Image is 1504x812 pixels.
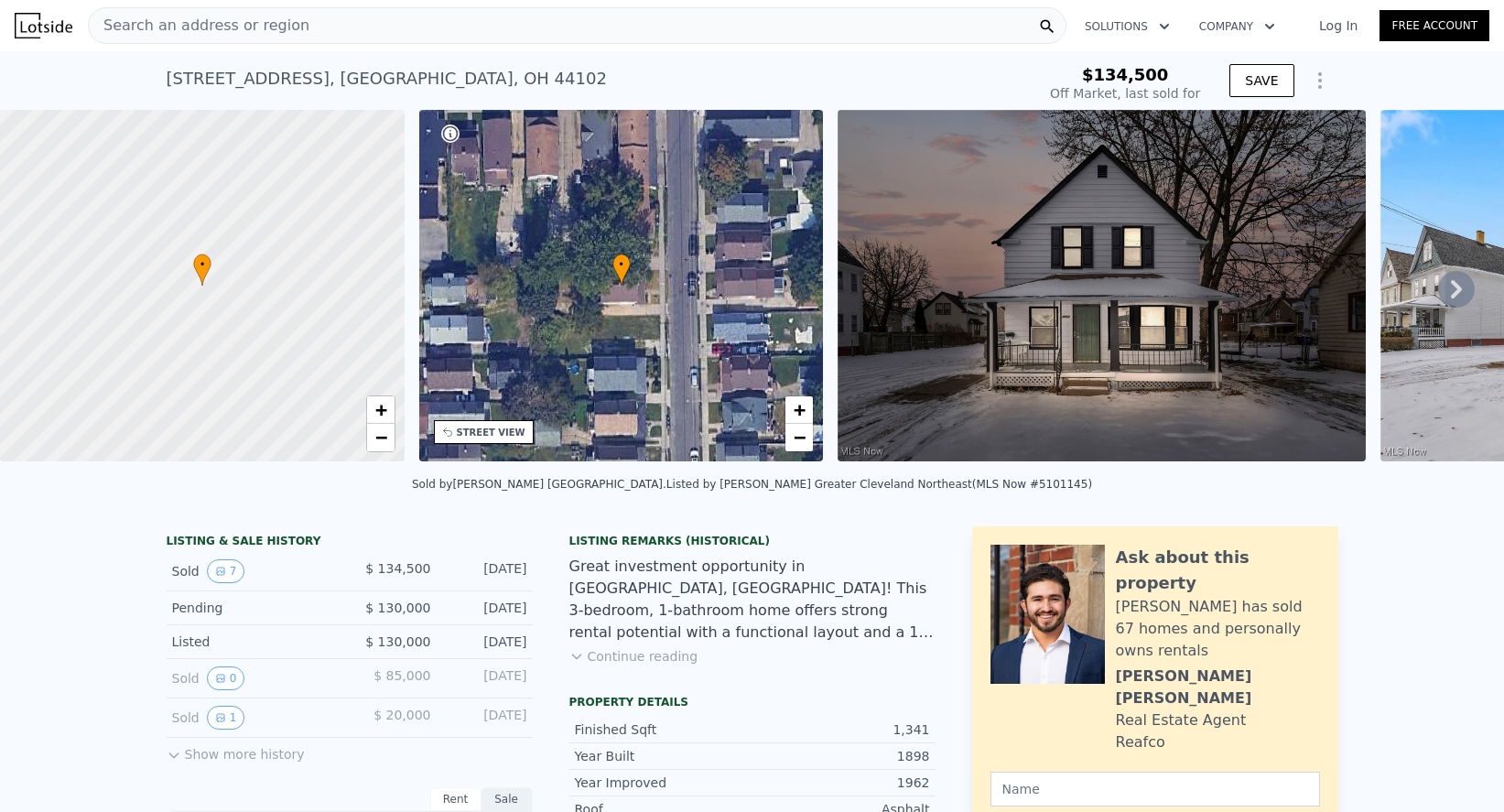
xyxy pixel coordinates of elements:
div: Real Estate Agent [1116,709,1247,731]
button: SAVE [1229,64,1293,97]
div: Sold [172,706,335,730]
span: − [794,426,806,449]
span: $ 134,500 [365,561,430,576]
span: $ 130,000 [365,601,430,615]
span: Search an address or region [89,15,309,37]
div: 1962 [752,774,930,792]
button: View historical data [207,666,245,690]
div: Listed [172,633,335,651]
div: 1,341 [752,720,930,739]
div: [DATE] [446,559,527,583]
span: $ 130,000 [365,634,430,649]
div: 1898 [752,747,930,765]
div: Rent [430,787,481,811]
div: Ask about this property [1116,545,1320,596]
a: Zoom out [785,424,813,451]
div: Year Built [575,747,752,765]
img: Sale: 86888348 Parcel: 85568957 [838,110,1366,461]
button: Show Options [1302,62,1338,99]
div: [DATE] [446,599,527,617]
span: $ 20,000 [373,708,430,722]
div: Year Improved [575,774,752,792]
div: STREET VIEW [457,426,525,439]
input: Name [990,772,1320,807]
div: [STREET_ADDRESS] , [GEOGRAPHIC_DATA] , OH 44102 [167,66,607,92]
img: Lotside [15,13,72,38]
div: [DATE] [446,666,527,690]
div: Sold [172,559,335,583]
div: LISTING & SALE HISTORY [167,534,533,552]
a: Log In [1297,16,1380,35]
span: $134,500 [1082,65,1169,84]
div: [PERSON_NAME] [PERSON_NAME] [1116,666,1320,709]
div: Great investment opportunity in [GEOGRAPHIC_DATA], [GEOGRAPHIC_DATA]! This 3-bedroom, 1-bathroom ... [569,556,936,644]
button: Show more history [167,738,305,763]
span: • [612,256,631,273]
button: View historical data [207,559,245,583]
a: Zoom in [367,396,395,424]
span: − [374,426,386,449]
div: Finished Sqft [575,720,752,739]
div: Pending [172,599,335,617]
div: [PERSON_NAME] has sold 67 homes and personally owns rentals [1116,596,1320,662]
div: Sold by [PERSON_NAME] [GEOGRAPHIC_DATA] . [412,478,666,491]
div: Property details [569,695,936,709]
div: Listed by [PERSON_NAME] Greater Cleveland Northeast (MLS Now #5101145) [666,478,1092,491]
div: Listing Remarks (Historical) [569,534,936,548]
button: Continue reading [569,647,698,666]
div: [DATE] [446,633,527,651]
a: Zoom in [785,396,813,424]
div: Off Market, last sold for [1050,84,1200,103]
div: • [193,254,211,286]
div: [DATE] [446,706,527,730]
button: Company [1185,10,1290,43]
span: + [794,398,806,421]
a: Free Account [1380,10,1489,41]
span: • [193,256,211,273]
div: Reafco [1116,731,1165,753]
span: + [374,398,386,421]
button: Solutions [1070,10,1185,43]
a: Zoom out [367,424,395,451]
span: $ 85,000 [373,668,430,683]
div: • [612,254,631,286]
div: Sold [172,666,335,690]
button: View historical data [207,706,245,730]
div: Sale [481,787,533,811]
